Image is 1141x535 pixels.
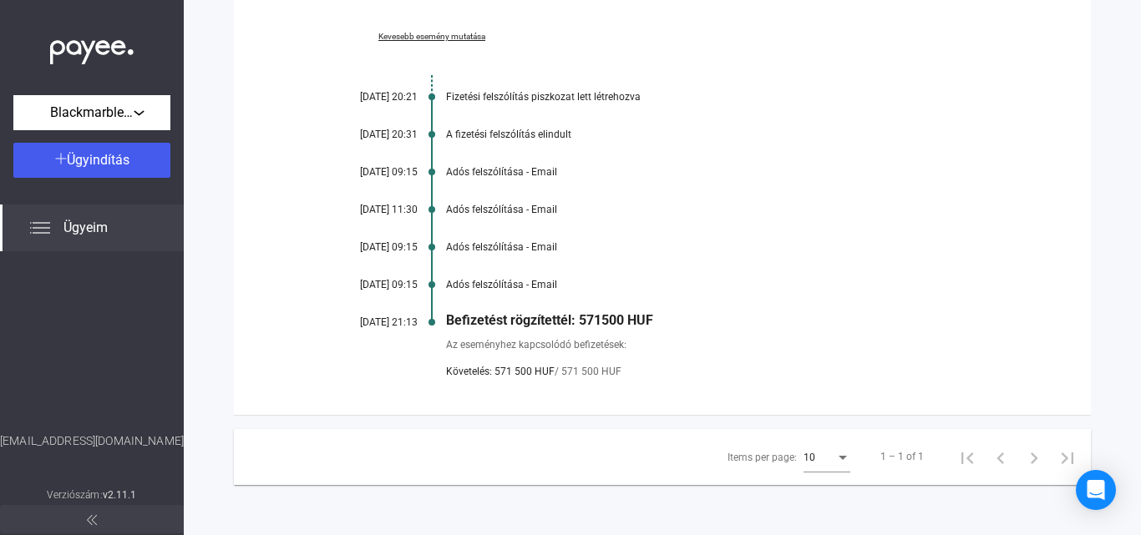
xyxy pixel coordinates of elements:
div: A fizetési felszólítás elindult [446,129,1007,140]
div: Befizetést rögzítettél: 571500 HUF [446,312,1007,328]
div: [DATE] 09:15 [317,241,418,253]
div: 1 – 1 of 1 [880,447,924,467]
button: First page [951,440,984,473]
div: Items per page: [728,447,797,467]
span: Blackmarble Kft. [50,103,134,123]
div: Adós felszólítása - Email [446,166,1007,178]
span: Ügyeim [63,218,108,238]
button: Last page [1051,440,1084,473]
div: Fizetési felszólítás piszkozat lett létrehozva [446,91,1007,103]
a: Kevesebb esemény mutatása [317,32,546,42]
img: white-payee-white-dot.svg [50,31,134,65]
div: Adós felszólítása - Email [446,204,1007,215]
div: Az eseményhez kapcsolódó befizetések: [446,336,1007,353]
div: [DATE] 21:13 [317,316,418,328]
img: plus-white.svg [55,153,67,164]
button: Ügyindítás [13,143,170,178]
img: list.svg [30,218,50,238]
button: Next page [1017,440,1051,473]
div: Open Intercom Messenger [1076,470,1116,510]
strong: v2.11.1 [103,489,137,501]
mat-select: Items per page: [804,447,850,467]
button: Previous page [984,440,1017,473]
span: 10 [804,452,815,463]
div: [DATE] 20:31 [317,129,418,140]
div: [DATE] 09:15 [317,279,418,290]
span: Követelés: 571 500 HUF [446,361,555,381]
div: Adós felszólítása - Email [446,279,1007,290]
div: [DATE] 09:15 [317,166,418,178]
span: / 571 500 HUF [555,361,621,381]
div: [DATE] 20:21 [317,91,418,103]
span: Ügyindítás [67,152,129,168]
div: [DATE] 11:30 [317,204,418,215]
div: Adós felszólítása - Email [446,241,1007,253]
button: Blackmarble Kft. [13,95,170,130]
img: arrow-double-left-grey.svg [87,515,97,525]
